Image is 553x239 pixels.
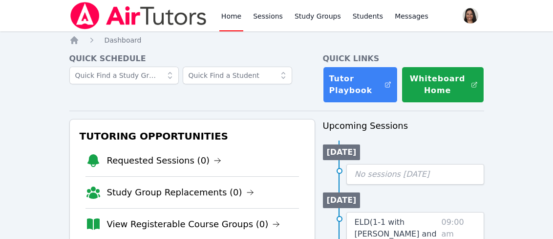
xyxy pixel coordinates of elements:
a: Requested Sessions (0) [107,154,222,167]
h3: Tutoring Opportunities [78,127,307,145]
span: No sessions [DATE] [355,169,430,179]
li: [DATE] [323,144,361,160]
h3: Upcoming Sessions [323,119,484,133]
a: Study Group Replacements (0) [107,186,254,199]
h4: Quick Links [323,53,484,65]
button: Whiteboard Home [402,67,484,103]
input: Quick Find a Study Group [69,67,179,84]
a: Tutor Playbook [323,67,398,103]
h4: Quick Schedule [69,53,315,65]
span: Dashboard [105,36,142,44]
a: View Registerable Course Groups (0) [107,217,280,231]
img: Air Tutors [69,2,208,29]
span: Messages [395,11,428,21]
a: Dashboard [105,35,142,45]
li: [DATE] [323,192,361,208]
nav: Breadcrumb [69,35,484,45]
input: Quick Find a Student [183,67,292,84]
